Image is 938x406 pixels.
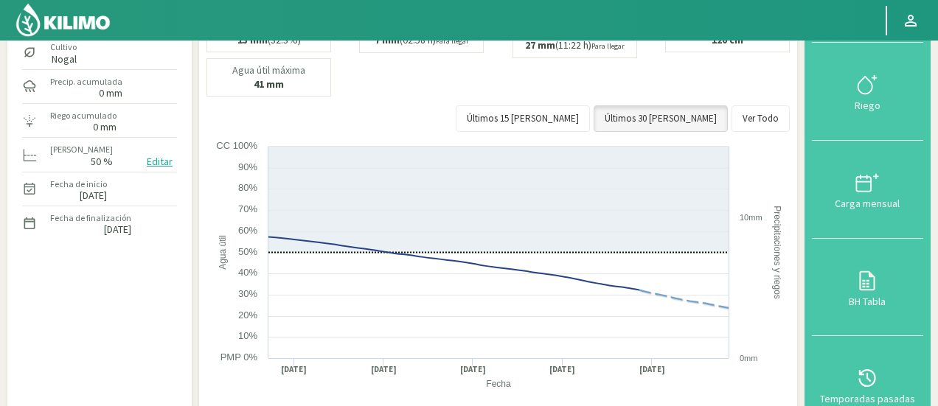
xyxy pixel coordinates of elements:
label: [DATE] [80,191,107,200]
text: [DATE] [281,364,307,375]
text: [DATE] [460,364,486,375]
button: BH Tabla [812,239,923,337]
text: 40% [238,267,257,278]
text: 0mm [740,354,757,363]
button: Últimos 30 [PERSON_NAME] [594,105,728,132]
text: PMP 0% [220,351,258,363]
text: 60% [238,225,257,236]
text: Agua útil [218,235,228,270]
text: 50% [238,246,257,257]
label: 0 mm [93,122,117,132]
button: Editar [142,153,177,170]
label: Fecha de finalización [50,211,131,225]
div: Carga mensual [816,198,919,209]
text: Precipitaciones y riegos [772,206,782,299]
label: Precip. acumulada [50,75,122,88]
text: 10mm [740,213,762,222]
label: [PERSON_NAME] [50,143,113,156]
img: Kilimo [15,2,111,38]
text: 30% [238,288,257,299]
small: Para llegar [436,36,469,46]
text: [DATE] [549,364,575,375]
p: (32.3%) [237,35,301,46]
button: Carga mensual [812,141,923,239]
text: [DATE] [371,364,397,375]
label: 50 % [91,157,113,167]
button: Ver Todo [732,105,790,132]
text: 80% [238,182,257,193]
label: Riego acumulado [50,109,117,122]
label: Nogal [50,55,77,64]
button: Riego [812,43,923,141]
div: Temporadas pasadas [816,393,919,404]
label: [DATE] [104,225,131,234]
text: [DATE] [639,364,665,375]
div: Riego [816,100,919,111]
b: 41 mm [254,77,284,91]
button: Últimos 15 [PERSON_NAME] [456,105,590,132]
text: 10% [238,330,257,341]
text: 90% [238,161,257,172]
b: 27 mm [525,38,555,52]
div: BH Tabla [816,296,919,307]
label: Cultivo [50,41,77,54]
small: Para llegar [591,41,625,51]
p: Agua útil máxima [232,65,305,76]
label: Fecha de inicio [50,178,107,191]
text: 20% [238,309,257,321]
text: CC 100% [216,140,257,151]
text: 70% [238,203,257,214]
p: (11:22 h) [525,40,625,52]
label: 0 mm [99,88,122,98]
text: Fecha [486,379,511,389]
